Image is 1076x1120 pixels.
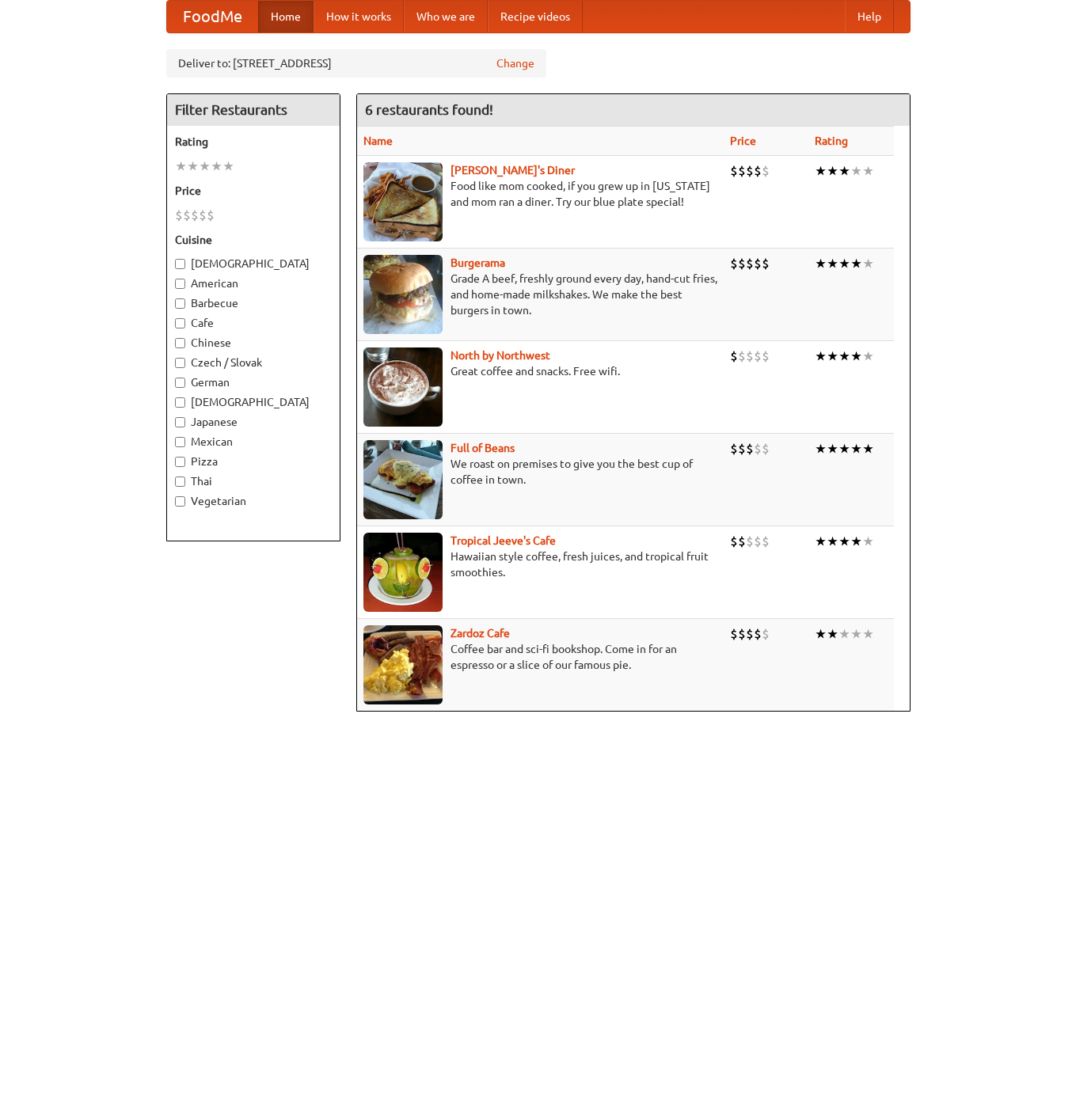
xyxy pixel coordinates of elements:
[363,549,717,580] p: Hawaiian style coffee, fresh juices, and tropical fruit smoothies.
[175,493,332,509] label: Vegetarian
[175,256,332,271] label: [DEMOGRAPHIC_DATA]
[762,440,770,457] li: $
[730,162,738,180] li: $
[845,1,894,32] a: Help
[451,627,510,640] a: Zardoz Cafe
[211,158,222,175] li: ★
[175,279,185,289] input: American
[754,162,762,180] li: $
[754,533,762,550] li: $
[363,271,717,318] p: Grade A beef, freshly ground every day, hand-cut fries, and home-made milkshakes. We make the bes...
[862,347,874,365] li: ★
[175,232,332,248] h5: Cuisine
[451,256,505,269] a: Burgerama
[754,255,762,272] li: $
[850,440,862,457] li: ★
[363,533,443,612] img: jeeves.jpg
[167,1,258,32] a: FoodMe
[175,134,332,150] h5: Rating
[363,347,443,427] img: north.jpg
[365,102,493,117] ng-pluralize: 6 restaurants found!
[175,374,332,390] label: German
[815,162,827,180] li: ★
[850,162,862,180] li: ★
[175,335,332,351] label: Chinese
[827,255,838,272] li: ★
[862,162,874,180] li: ★
[175,158,187,175] li: ★
[258,1,314,32] a: Home
[738,347,746,365] li: $
[363,135,393,147] a: Name
[175,338,185,348] input: Chinese
[815,625,827,643] li: ★
[496,55,534,71] a: Change
[746,625,754,643] li: $
[451,534,556,547] a: Tropical Jeeve's Cafe
[738,625,746,643] li: $
[746,347,754,365] li: $
[175,315,332,331] label: Cafe
[815,533,827,550] li: ★
[815,255,827,272] li: ★
[175,457,185,467] input: Pizza
[314,1,404,32] a: How it works
[730,347,738,365] li: $
[762,625,770,643] li: $
[754,440,762,457] li: $
[175,434,332,450] label: Mexican
[754,347,762,365] li: $
[175,496,185,507] input: Vegetarian
[363,255,443,334] img: burgerama.jpg
[738,440,746,457] li: $
[730,440,738,457] li: $
[827,347,838,365] li: ★
[183,207,191,224] li: $
[175,275,332,291] label: American
[222,158,234,175] li: ★
[175,437,185,447] input: Mexican
[207,207,215,224] li: $
[175,476,185,487] input: Thai
[730,625,738,643] li: $
[175,318,185,328] input: Cafe
[451,349,550,362] a: North by Northwest
[746,533,754,550] li: $
[404,1,488,32] a: Who we are
[451,164,575,177] a: [PERSON_NAME]'s Diner
[175,378,185,388] input: German
[363,363,717,379] p: Great coffee and snacks. Free wifi.
[815,440,827,457] li: ★
[175,358,185,368] input: Czech / Slovak
[175,397,185,408] input: [DEMOGRAPHIC_DATA]
[838,255,850,272] li: ★
[862,255,874,272] li: ★
[175,355,332,370] label: Czech / Slovak
[746,255,754,272] li: $
[730,533,738,550] li: $
[187,158,199,175] li: ★
[175,298,185,309] input: Barbecue
[762,347,770,365] li: $
[827,440,838,457] li: ★
[363,162,443,241] img: sallys.jpg
[191,207,199,224] li: $
[850,625,862,643] li: ★
[838,440,850,457] li: ★
[363,178,717,210] p: Food like mom cooked, if you grew up in [US_STATE] and mom ran a diner. Try our blue plate special!
[862,533,874,550] li: ★
[838,625,850,643] li: ★
[762,255,770,272] li: $
[746,440,754,457] li: $
[175,259,185,269] input: [DEMOGRAPHIC_DATA]
[754,625,762,643] li: $
[199,207,207,224] li: $
[862,440,874,457] li: ★
[175,454,332,469] label: Pizza
[730,135,756,147] a: Price
[451,442,515,454] a: Full of Beans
